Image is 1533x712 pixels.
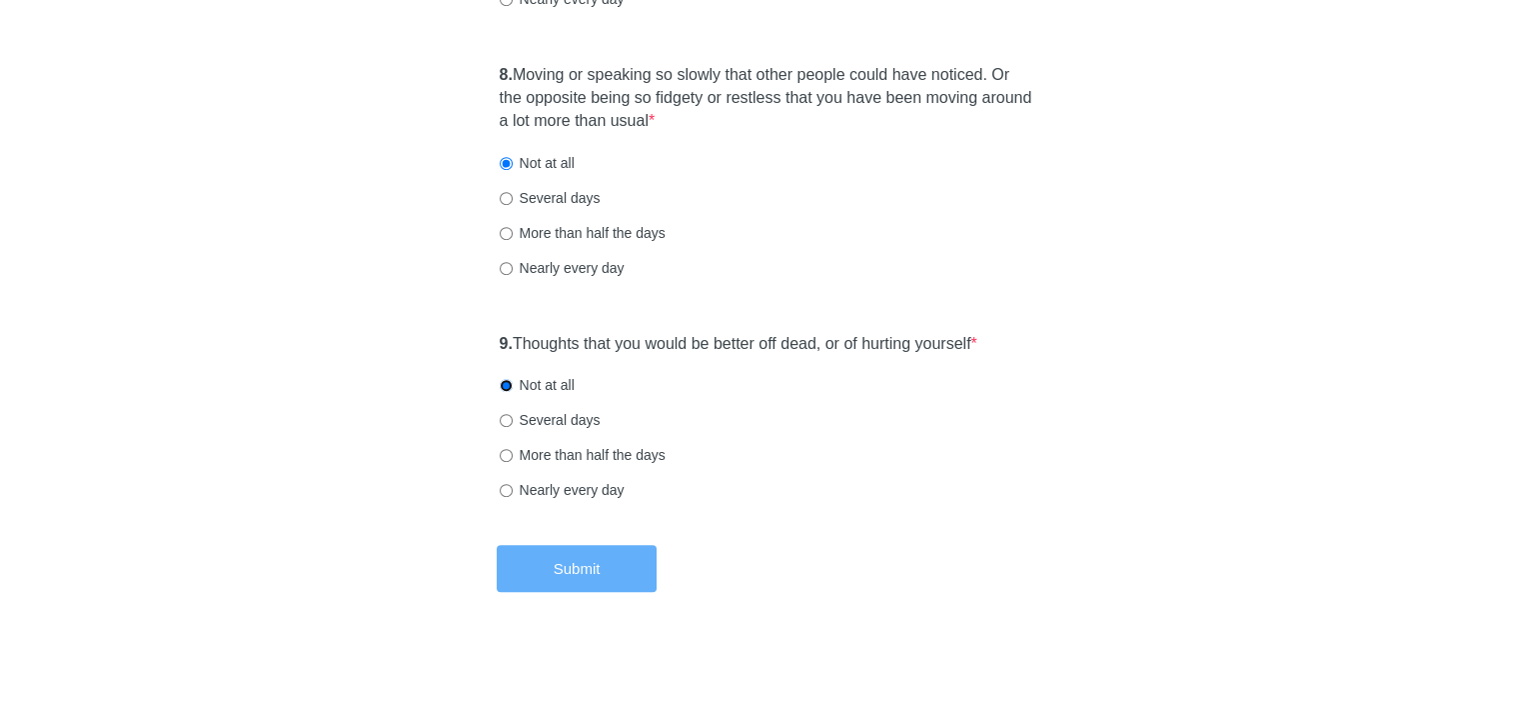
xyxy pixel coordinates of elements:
[500,258,625,278] label: Nearly every day
[500,379,513,392] input: Not at all
[500,64,1034,133] label: Moving or speaking so slowly that other people could have noticed. Or the opposite being so fidge...
[497,545,657,592] button: Submit
[500,414,513,427] input: Several days
[500,484,513,497] input: Nearly every day
[500,223,666,243] label: More than half the days
[500,188,601,208] label: Several days
[500,192,513,205] input: Several days
[500,157,513,170] input: Not at all
[500,153,575,173] label: Not at all
[500,262,513,275] input: Nearly every day
[500,480,625,500] label: Nearly every day
[500,449,513,462] input: More than half the days
[500,410,601,430] label: Several days
[500,335,513,352] strong: 9.
[500,375,575,395] label: Not at all
[500,66,513,83] strong: 8.
[500,445,666,465] label: More than half the days
[500,333,977,356] label: Thoughts that you would be better off dead, or of hurting yourself
[500,227,513,240] input: More than half the days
